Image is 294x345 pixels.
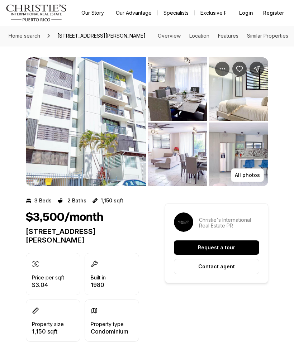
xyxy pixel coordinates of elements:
[91,282,106,288] p: 1980
[235,6,257,20] button: Login
[239,10,253,16] span: Login
[26,57,146,186] li: 1 of 6
[198,245,235,250] p: Request a tour
[215,62,229,76] button: Property options
[9,33,40,39] span: Home search
[54,30,148,42] span: [STREET_ADDRESS][PERSON_NAME]
[26,57,268,186] div: Listing Photos
[91,321,124,327] p: Property type
[232,62,247,76] button: Save Property: 702 CALLE UNION #301
[101,198,123,203] p: 1,150 sqft
[199,217,259,229] p: Christie's International Real Estate PR
[148,57,207,121] button: View image gallery
[250,62,264,76] button: Share Property: 702 CALLE UNION #301
[263,10,284,16] span: Register
[91,329,128,334] p: Condominium
[91,275,106,281] p: Built in
[76,8,110,18] a: Our Story
[110,8,157,18] a: Our Advantage
[174,259,259,274] button: Contact agent
[189,33,209,39] a: Skip to: Location
[209,57,268,121] button: View image gallery
[148,57,268,186] li: 2 of 6
[32,329,64,334] p: 1,150 sqft
[231,168,264,182] button: All photos
[32,282,64,288] p: $3.04
[32,321,64,327] p: Property size
[209,123,268,186] button: View image gallery
[259,6,288,20] button: Register
[32,275,64,281] p: Price per sqft
[235,172,260,178] p: All photos
[34,198,52,203] p: 3 Beds
[158,33,181,39] a: Skip to: Overview
[26,211,103,224] h1: $3,500/month
[218,33,238,39] a: Skip to: Features
[198,264,235,269] p: Contact agent
[195,8,255,18] a: Exclusive Properties
[158,33,288,39] nav: Page section menu
[247,33,288,39] a: Skip to: Similar Properties
[67,198,86,203] p: 2 Baths
[158,8,194,18] a: Specialists
[26,227,139,244] p: [STREET_ADDRESS][PERSON_NAME]
[148,123,207,186] button: View image gallery
[6,4,67,21] img: logo
[174,240,259,255] button: Request a tour
[26,57,146,186] button: View image gallery
[6,30,43,42] a: Home search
